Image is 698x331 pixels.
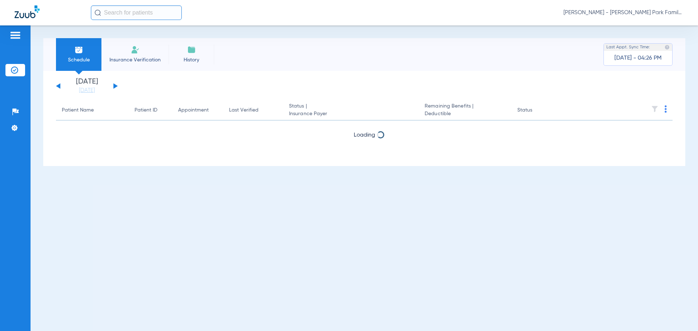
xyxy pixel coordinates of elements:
div: Patient Name [62,106,94,114]
img: last sync help info [665,45,670,50]
div: Last Verified [229,106,277,114]
img: filter.svg [651,105,658,113]
img: Zuub Logo [15,5,40,18]
p: Accurate eligibility, benefits, and claims start with matching data. [20,127,126,160]
div: Patient ID [135,106,157,114]
span: Schedule [61,56,96,64]
span: Last Appt. Sync Time: [606,44,650,51]
input: Search for patients [91,5,182,20]
h2: Spot Data Mismatches! [20,86,126,91]
span: History [174,56,209,64]
div: Patient Name [62,106,123,114]
th: Remaining Benefits | [419,100,511,121]
a: Next [102,174,126,187]
span: Deductible [425,110,505,118]
span: Insurance Payer [289,110,413,118]
img: Manual Insurance Verification [131,45,140,54]
span: [PERSON_NAME] - [PERSON_NAME] Park Family Dentistry [563,9,683,16]
span: Our new feature flags mismatches so you can fix them before they cause issues. [20,128,120,150]
img: History [187,45,196,54]
a: [DATE] [65,87,109,94]
div: Appointment [178,106,209,114]
span: Insurance Verification [107,56,163,64]
div: Patient ID [135,106,167,114]
img: hamburger-icon [9,31,21,40]
div: Last Verified [229,106,258,114]
th: Status [512,100,561,121]
span: [DATE] - 04:26 PM [614,55,662,62]
li: [DATE] [65,78,109,94]
div: Appointment [178,106,217,114]
span: Loading [354,132,375,138]
span: Coming [DATE], we’re launching a new feature that flags PMS–payer mismatches for you. [20,98,120,120]
img: group-dot-blue.svg [665,105,667,113]
th: Status | [283,100,419,121]
img: Search Icon [95,9,101,16]
img: Schedule [75,45,83,54]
